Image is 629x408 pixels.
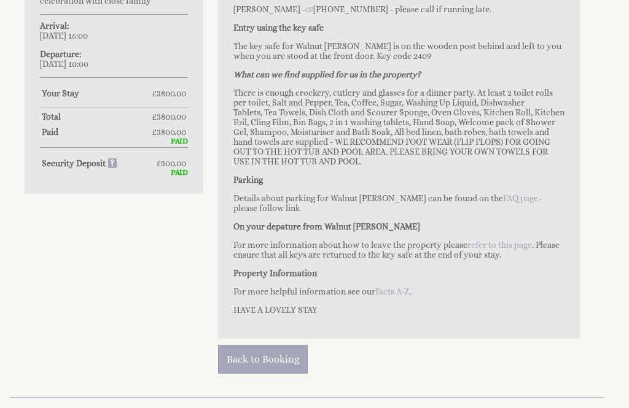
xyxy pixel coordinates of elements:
p: Details about parking for Walnut [PERSON_NAME] can be found on the - please follow link [233,193,565,213]
span: £ [156,158,186,168]
strong: Paid [42,127,152,137]
a: FAQ page [503,193,538,203]
p: For more information about how to leave the property please . Please ensure that all keys are ret... [233,240,565,260]
span: £ [152,88,186,98]
p: The key safe for Walnut [PERSON_NAME] is on the wooden post behind and left to you when you are s... [233,41,565,61]
b: Property Information [233,268,317,278]
a: 07 [305,4,313,14]
strong: What can we find supplied for us in the property? [233,69,421,79]
span: £ [152,127,186,137]
p: For more helpful information see our . [233,287,565,296]
span: 3800.00 [157,88,186,98]
div: PAID [40,168,188,177]
strong: Entry using the key safe [233,23,324,33]
div: PAID [40,137,188,145]
span: £ [152,112,186,121]
p: There is enough crockery, cutlery and glasses for a dinner party. At least 2 toilet rolls per toi... [233,88,565,166]
p: HAVE A LOVELY STAY [233,305,565,315]
strong: Departure: [40,49,81,59]
span: 3800.00 [157,112,186,121]
strong: Arrival: [40,21,69,31]
strong: Your Stay [42,88,152,98]
span: 3800.00 [157,127,186,137]
a: refer to this page [467,240,532,250]
strong: Total [42,112,152,121]
strong: Parking [233,175,263,185]
p: [PERSON_NAME] - [PHONE_NUMBER] - please call if running late. [233,4,565,14]
a: Back to Booking [218,345,308,374]
p: [DATE] 16:00 [40,21,188,40]
strong: Security Deposit [42,158,117,168]
a: Facts A-Z [375,287,410,296]
strong: On your depature from Walnut [PERSON_NAME] [233,221,420,231]
span: 500.00 [161,158,186,168]
p: [DATE] 10:00 [40,49,188,69]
